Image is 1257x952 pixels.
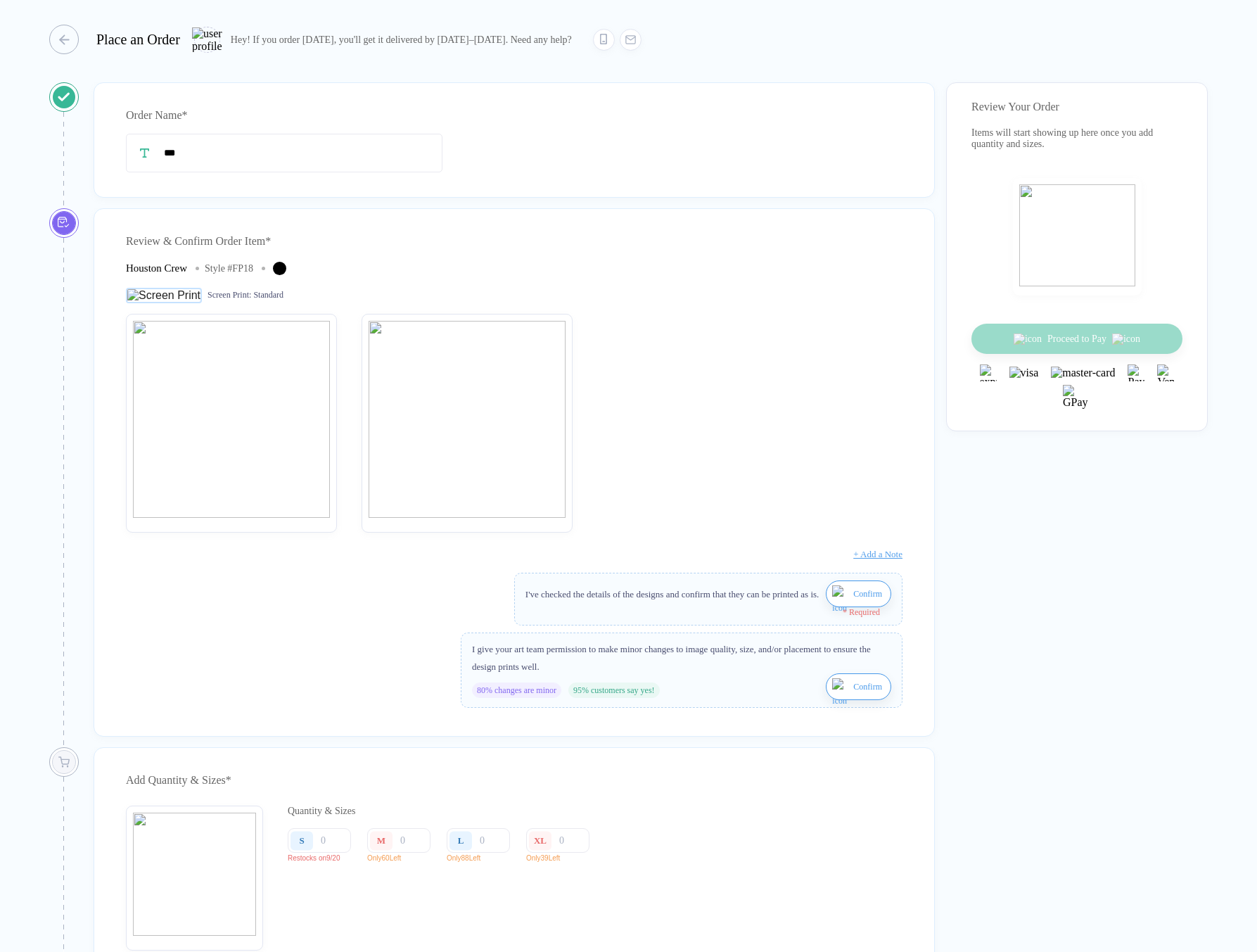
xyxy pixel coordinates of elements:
img: master-card [1051,367,1115,379]
div: M [377,835,385,846]
span: Confirm [853,583,882,605]
img: user profile [192,27,222,52]
img: 6480375e-9924-4565-97d1-951400a94c1b_design_back_1754576937945.jpg [369,321,566,518]
span: Screen Print : [208,290,251,300]
div: 95% customers say yes! [568,683,660,698]
span: Confirm [853,675,882,698]
div: L [458,835,464,846]
img: icon [832,585,850,619]
div: Items will start showing up here once you add quantity and sizes. [971,127,1182,150]
div: Quantity & Sizes [288,806,600,817]
img: express [980,364,997,381]
div: Review & Confirm Order Item [126,230,902,253]
span: Standard [253,290,283,300]
span: + Add a Note [853,549,902,559]
p: Only 39 Left [526,854,600,862]
img: Venmo [1157,364,1174,381]
div: Houston Crew [126,262,187,274]
img: 6480375e-9924-4565-97d1-951400a94c1b_nt_front_1754576937939.jpg [133,813,256,936]
div: Hey! If you order [DATE], you'll get it delivered by [DATE]–[DATE]. Need any help? [231,34,572,46]
div: 80% changes are minor [472,683,561,698]
div: * Required [525,607,880,618]
div: S [299,835,304,846]
img: GPay [1063,385,1091,413]
img: visa [1009,367,1039,379]
div: XL [534,835,547,846]
img: icon [832,678,850,712]
div: I've checked the details of the designs and confirm that they can be printed as is. [525,585,819,603]
p: Restocks on 9/20 [288,854,362,862]
div: Style # FP18 [205,263,253,274]
div: Add Quantity & Sizes [126,769,902,792]
div: Place an Order [96,32,180,48]
div: I give your art team permission to make minor changes to image quality, size, and/or placement to... [472,640,891,675]
div: Order Name [126,104,902,127]
img: Screen Print [126,288,202,303]
img: Paypal [1128,364,1144,381]
button: + Add a Note [853,543,902,566]
div: Review Your Order [971,101,1182,113]
img: shopping_bag.png [1019,184,1135,286]
button: iconConfirm [826,580,891,607]
p: Only 88 Left [447,854,521,862]
img: 6480375e-9924-4565-97d1-951400a94c1b_nt_front_1754576937939.jpg [133,321,330,518]
p: Only 60 Left [367,854,441,862]
button: iconConfirm [826,673,891,700]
